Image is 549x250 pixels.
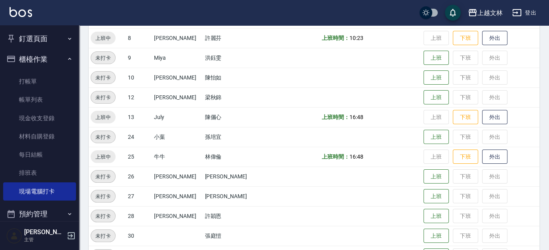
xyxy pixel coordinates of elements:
h5: [PERSON_NAME] [24,228,65,236]
button: 上班 [424,169,449,184]
img: Person [6,228,22,244]
span: 未打卡 [91,54,115,62]
button: 上班 [424,189,449,204]
td: 13 [126,107,152,127]
td: 牛牛 [152,147,203,167]
td: 小葉 [152,127,203,147]
a: 現場電腦打卡 [3,182,76,201]
span: 未打卡 [91,232,115,240]
td: 林偉倫 [203,147,269,167]
span: 未打卡 [91,93,115,102]
td: 30 [126,226,152,246]
td: 陳怡如 [203,68,269,87]
button: 上班 [424,229,449,243]
button: 上班 [424,90,449,105]
td: 許麗芬 [203,28,269,48]
a: 帳單列表 [3,91,76,109]
td: 陳儷心 [203,107,269,127]
td: [PERSON_NAME] [152,87,203,107]
button: save [445,5,461,21]
span: 16:48 [350,114,363,120]
span: 未打卡 [91,192,115,201]
a: 排班表 [3,164,76,182]
button: 外出 [482,31,507,45]
td: 孫培宜 [203,127,269,147]
a: 打帳單 [3,72,76,91]
td: [PERSON_NAME] [152,206,203,226]
span: 16:48 [350,153,363,160]
span: 未打卡 [91,74,115,82]
td: 洪鈺雯 [203,48,269,68]
td: 許穎恩 [203,206,269,226]
td: [PERSON_NAME] [152,167,203,186]
td: 9 [126,48,152,68]
span: 10:23 [350,35,363,41]
button: 上班 [424,209,449,223]
td: 梁秋錦 [203,87,269,107]
span: 未打卡 [91,212,115,220]
td: [PERSON_NAME] [203,186,269,206]
span: 上班中 [91,153,116,161]
td: 26 [126,167,152,186]
td: 25 [126,147,152,167]
td: 28 [126,206,152,226]
p: 主管 [24,236,65,243]
button: 櫃檯作業 [3,49,76,70]
button: 上越文林 [465,5,506,21]
button: 下班 [453,110,478,125]
button: 釘選頁面 [3,28,76,49]
td: 10 [126,68,152,87]
div: 上越文林 [477,8,503,18]
button: 下班 [453,31,478,45]
b: 上班時間： [322,114,350,120]
td: 張庭愷 [203,226,269,246]
a: 材料自購登錄 [3,127,76,146]
button: 預約管理 [3,204,76,224]
button: 上班 [424,130,449,144]
button: 外出 [482,110,507,125]
td: 12 [126,87,152,107]
button: 上班 [424,51,449,65]
span: 上班中 [91,113,116,121]
b: 上班時間： [322,35,350,41]
a: 每日結帳 [3,146,76,164]
td: 8 [126,28,152,48]
td: July [152,107,203,127]
a: 現金收支登錄 [3,109,76,127]
span: 上班中 [91,34,116,42]
button: 登出 [509,6,540,20]
button: 外出 [482,150,507,164]
span: 未打卡 [91,133,115,141]
td: 24 [126,127,152,147]
b: 上班時間： [322,153,350,160]
button: 上班 [424,70,449,85]
span: 未打卡 [91,172,115,181]
td: [PERSON_NAME] [203,167,269,186]
td: 27 [126,186,152,206]
button: 下班 [453,150,478,164]
td: [PERSON_NAME] [152,68,203,87]
td: Miya [152,48,203,68]
td: [PERSON_NAME] [152,28,203,48]
img: Logo [9,7,32,17]
td: [PERSON_NAME] [152,186,203,206]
